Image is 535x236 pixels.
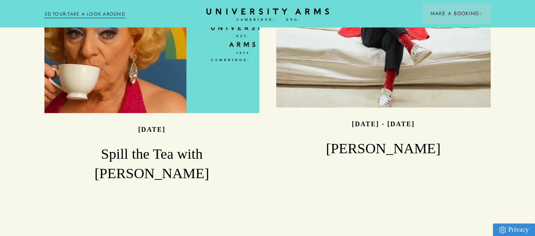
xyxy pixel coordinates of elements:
[44,11,125,18] a: 3D TOUR:TAKE A LOOK AROUND
[422,3,491,24] button: Make a BookingArrow icon
[138,126,166,133] p: [DATE]
[206,8,329,22] a: Home
[431,10,482,17] span: Make a Booking
[479,12,482,15] img: Arrow icon
[44,144,259,183] h3: Spill the Tea with [PERSON_NAME]
[493,223,535,236] a: Privacy
[352,120,415,127] p: [DATE] - [DATE]
[499,226,506,233] img: Privacy
[276,139,491,158] h3: [PERSON_NAME]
